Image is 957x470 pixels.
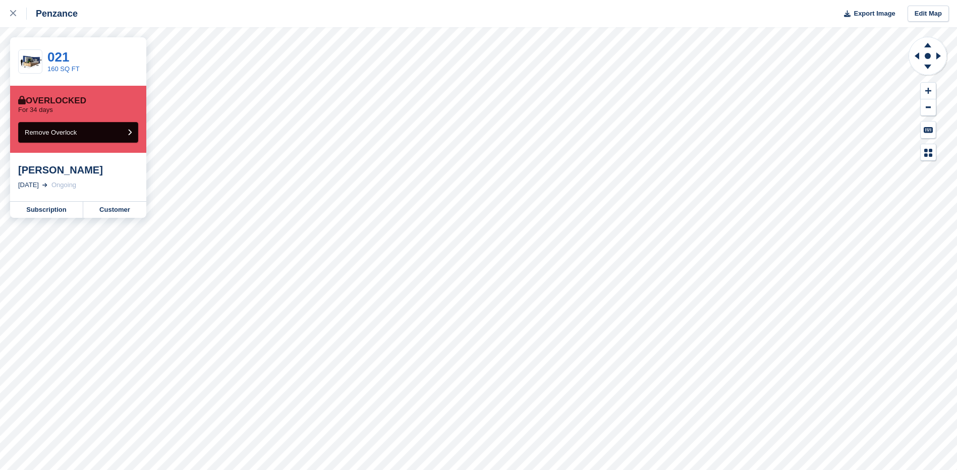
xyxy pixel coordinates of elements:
[18,96,86,106] div: Overlocked
[838,6,895,22] button: Export Image
[42,183,47,187] img: arrow-right-light-icn-cde0832a797a2874e46488d9cf13f60e5c3a73dbe684e267c42b8395dfbc2abf.svg
[18,180,39,190] div: [DATE]
[51,180,76,190] div: Ongoing
[19,53,42,70] img: Screenshot%20(11).png
[921,144,936,161] button: Map Legend
[27,8,78,20] div: Penzance
[25,129,77,136] span: Remove Overlock
[921,122,936,138] button: Keyboard Shortcuts
[908,6,949,22] a: Edit Map
[18,122,138,143] button: Remove Overlock
[18,164,138,176] div: [PERSON_NAME]
[47,49,69,65] a: 021
[10,202,83,218] a: Subscription
[83,202,146,218] a: Customer
[47,65,80,73] a: 160 SQ FT
[921,83,936,99] button: Zoom In
[921,99,936,116] button: Zoom Out
[18,106,53,114] p: For 34 days
[854,9,895,19] span: Export Image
